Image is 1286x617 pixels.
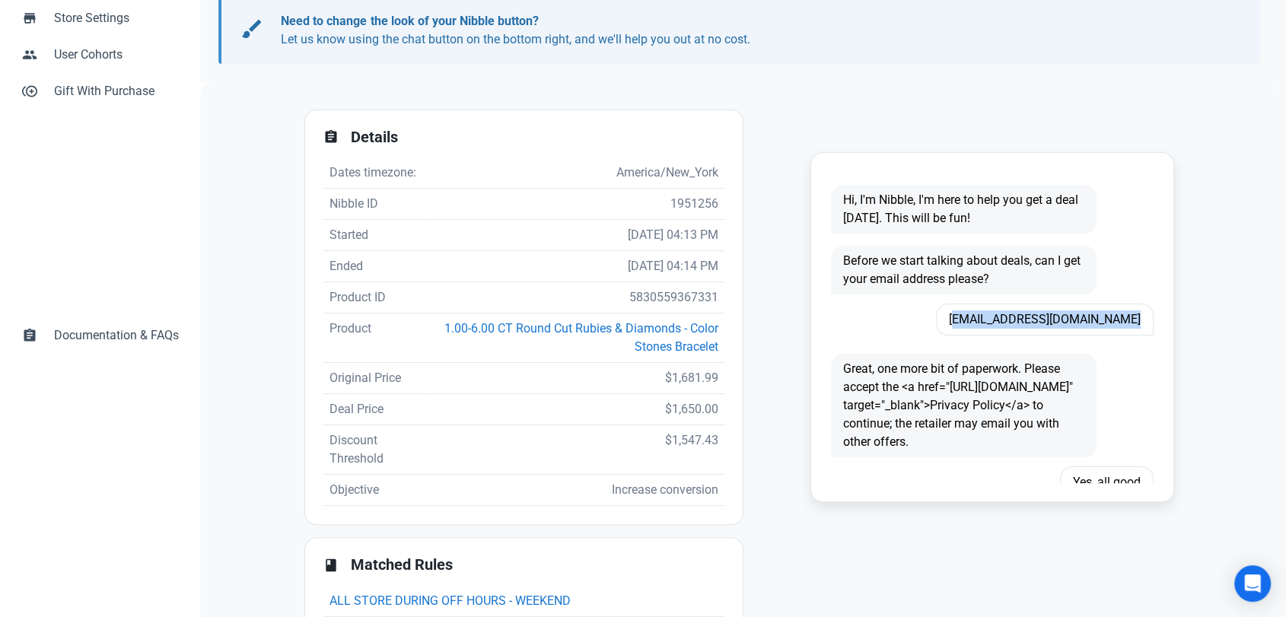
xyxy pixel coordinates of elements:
[936,304,1154,336] span: [EMAIL_ADDRESS][DOMAIN_NAME]
[329,593,571,608] a: ALL STORE DURING OFF HOURS - WEEKEND
[240,17,264,41] span: brush
[351,556,724,574] h2: Matched Rules
[1060,466,1154,498] span: Yes, all good
[22,82,37,97] span: control_point_duplicate
[323,220,426,251] td: Started
[323,475,426,506] td: Objective
[831,185,1097,234] span: Hi, I'm Nibble, I'm here to help you get a deal [DATE]. This will be fun!
[323,394,426,425] td: Deal Price
[831,246,1097,294] span: Before we start talking about deals, can I get your email address please?
[323,363,426,394] td: Original Price
[323,425,426,475] td: Discount Threshold
[426,157,724,189] td: America/New_York
[54,82,179,100] span: Gift With Purchase
[323,129,339,145] span: assignment
[323,251,426,282] td: Ended
[665,433,718,447] span: $1,547.43
[12,317,188,354] a: assignmentDocumentation & FAQs
[54,46,179,64] span: User Cohorts
[1234,565,1271,602] div: Open Intercom Messenger
[426,189,724,220] td: 1951256
[444,321,718,354] a: 1.00-6.00 CT Round Cut Rubies & Diamonds - Color Stones Bracelet
[54,326,179,345] span: Documentation & FAQs
[22,326,37,342] span: assignment
[665,402,718,416] span: $1,650.00
[323,313,426,363] td: Product
[426,363,724,394] td: $1,681.99
[831,354,1097,457] span: Great, one more bit of paperwork. Please accept the <a href="[URL][DOMAIN_NAME]" target="_blank">...
[22,46,37,61] span: people
[426,282,724,313] td: 5830559367331
[323,157,426,189] td: Dates timezone:
[281,12,1224,49] p: Let us know using the chat button on the bottom right, and we'll help you out at no cost.
[351,129,724,146] h2: Details
[22,9,37,24] span: store
[426,251,724,282] td: [DATE] 04:14 PM
[323,189,426,220] td: Nibble ID
[426,220,724,251] td: [DATE] 04:13 PM
[426,475,724,506] td: Increase conversion
[281,14,538,28] b: Need to change the look of your Nibble button?
[54,9,179,27] span: Store Settings
[12,37,188,73] a: peopleUser Cohorts
[12,73,188,110] a: control_point_duplicateGift With Purchase
[323,558,339,573] span: book
[323,282,426,313] td: Product ID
